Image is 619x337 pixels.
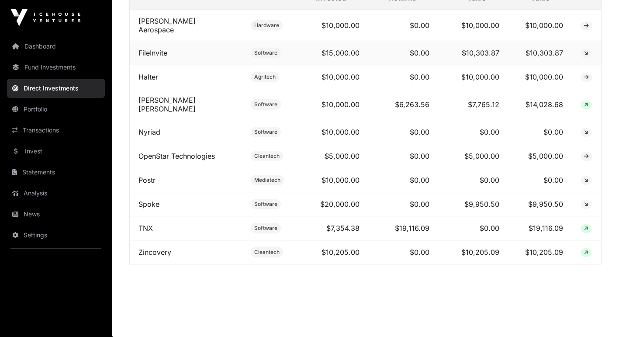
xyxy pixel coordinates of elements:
[295,10,368,41] td: $10,000.00
[254,201,277,208] span: Software
[7,142,105,161] a: Invest
[295,192,368,216] td: $20,000.00
[7,121,105,140] a: Transactions
[508,120,572,144] td: $0.00
[295,144,368,168] td: $5,000.00
[254,101,277,108] span: Software
[295,89,368,120] td: $10,000.00
[508,41,572,65] td: $10,303.87
[575,295,619,337] iframe: Chat Widget
[508,240,572,264] td: $10,205.09
[508,10,572,41] td: $10,000.00
[7,226,105,245] a: Settings
[368,10,438,41] td: $0.00
[438,10,508,41] td: $10,000.00
[368,192,438,216] td: $0.00
[138,176,156,184] a: Postr
[7,205,105,224] a: News
[7,58,105,77] a: Fund Investments
[295,168,368,192] td: $10,000.00
[295,65,368,89] td: $10,000.00
[508,65,572,89] td: $10,000.00
[138,73,158,81] a: Halter
[138,49,167,57] a: FileInvite
[508,144,572,168] td: $5,000.00
[7,184,105,203] a: Analysis
[138,248,171,257] a: Zincovery
[438,216,508,240] td: $0.00
[7,100,105,119] a: Portfolio
[295,216,368,240] td: $7,354.38
[138,152,215,160] a: OpenStar Technologies
[254,22,279,29] span: Hardware
[138,17,196,34] a: [PERSON_NAME] Aerospace
[138,224,153,233] a: TNX
[508,89,572,120] td: $14,028.68
[438,192,508,216] td: $9,950.50
[368,168,438,192] td: $0.00
[438,120,508,144] td: $0.00
[368,216,438,240] td: $19,116.09
[138,128,160,136] a: Nyriad
[368,240,438,264] td: $0.00
[7,37,105,56] a: Dashboard
[368,41,438,65] td: $0.00
[138,200,159,208] a: Spoke
[438,240,508,264] td: $10,205.09
[438,168,508,192] td: $0.00
[254,225,277,232] span: Software
[138,96,196,113] a: [PERSON_NAME] [PERSON_NAME]
[295,41,368,65] td: $15,000.00
[254,73,276,80] span: Agritech
[254,129,277,135] span: Software
[254,153,280,160] span: Cleantech
[508,216,572,240] td: $19,116.09
[438,89,508,120] td: $7,765.12
[10,9,80,26] img: Icehouse Ventures Logo
[438,41,508,65] td: $10,303.87
[508,168,572,192] td: $0.00
[7,163,105,182] a: Statements
[254,249,280,256] span: Cleantech
[438,65,508,89] td: $10,000.00
[7,79,105,98] a: Direct Investments
[368,144,438,168] td: $0.00
[368,120,438,144] td: $0.00
[368,89,438,120] td: $6,263.56
[295,240,368,264] td: $10,205.00
[254,49,277,56] span: Software
[438,144,508,168] td: $5,000.00
[254,177,280,184] span: Mediatech
[295,120,368,144] td: $10,000.00
[368,65,438,89] td: $0.00
[508,192,572,216] td: $9,950.50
